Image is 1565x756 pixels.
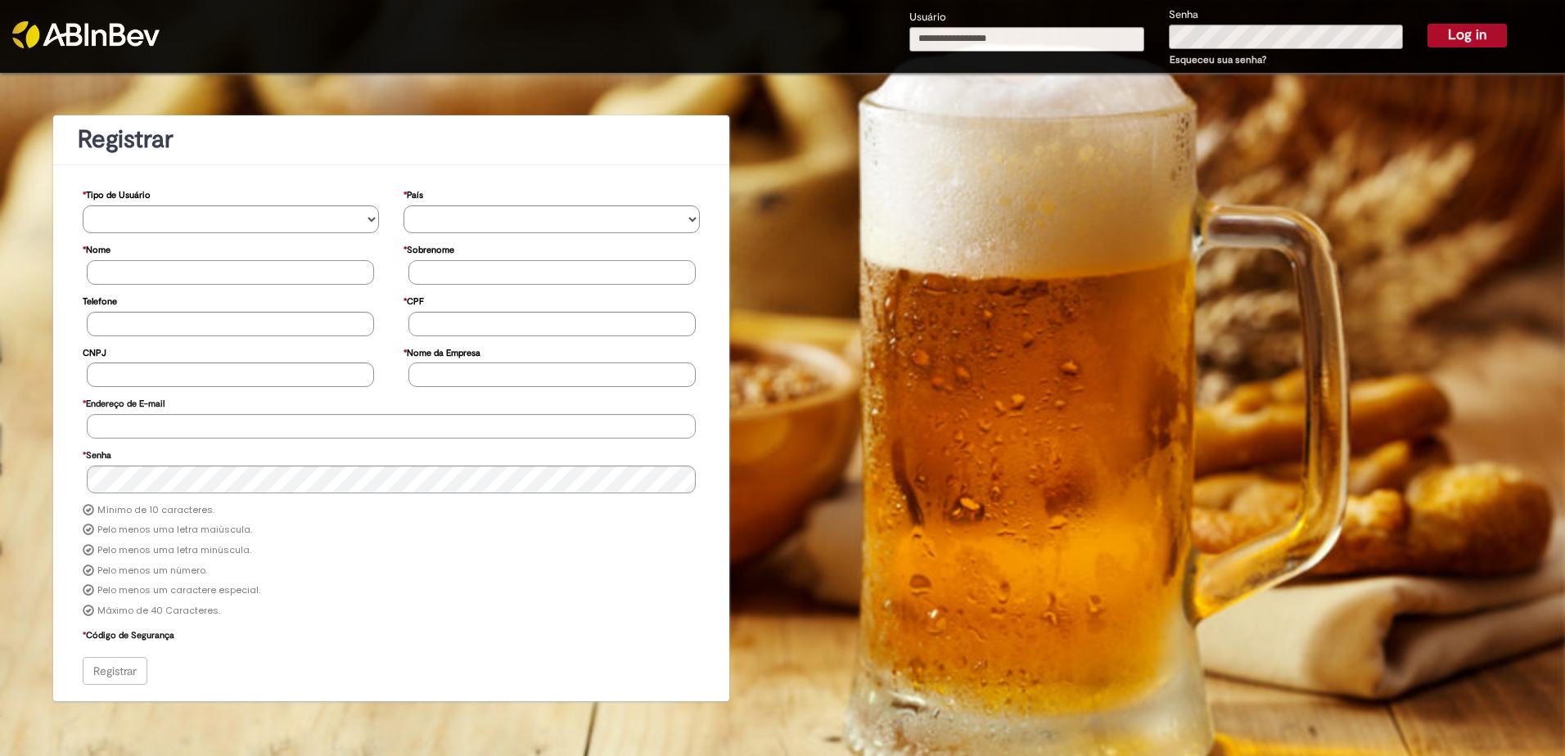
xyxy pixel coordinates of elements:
label: Telefone [83,288,117,312]
h1: Registrar [78,126,705,153]
label: Pelo menos um caractere especial. [97,584,260,597]
label: Pelo menos uma letra maiúscula. [97,524,252,537]
button: Log in [1427,24,1507,47]
label: Senha [1169,7,1198,23]
label: Usuário [909,10,946,25]
label: Mínimo de 10 caracteres. [97,504,214,517]
label: Nome da Empresa [404,340,480,363]
label: Tipo de Usuário [83,182,151,205]
label: Nome [83,236,110,260]
label: Sobrenome [404,236,454,260]
label: CPF [404,288,424,312]
a: Esqueceu sua senha? [1170,53,1266,66]
label: Pelo menos um número. [97,565,207,578]
label: Pelo menos uma letra minúscula. [97,544,251,557]
label: Senha [83,442,111,466]
label: CNPJ [83,340,106,363]
label: Código de Segurança [83,622,174,646]
label: País [404,182,423,205]
label: Endereço de E-mail [83,390,165,414]
img: ABInbev-white.png [12,21,160,48]
label: Máximo de 40 Caracteres. [97,605,220,618]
